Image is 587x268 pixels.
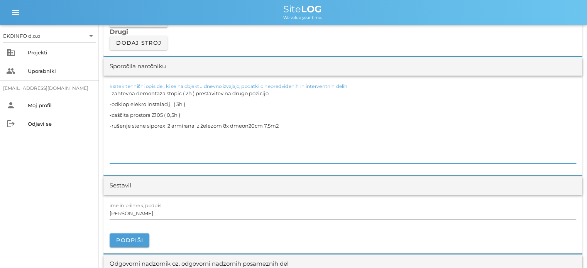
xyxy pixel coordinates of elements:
[28,102,93,108] div: Moj profil
[116,39,161,46] span: Dodaj stroj
[28,121,93,127] div: Odjavi se
[110,233,149,247] button: Podpiši
[28,68,93,74] div: Uporabniki
[110,202,161,208] label: ime in priimek, podpis
[116,237,143,244] span: Podpiši
[110,62,166,71] div: Sporočila naročniku
[6,48,15,57] i: business
[110,36,167,50] button: Dodaj stroj
[283,3,322,15] span: Site
[3,32,40,39] div: EKOINFO d.o.o
[6,66,15,76] i: people
[6,119,15,128] i: logout
[301,3,322,15] b: LOG
[28,49,93,56] div: Projekti
[110,27,576,36] h3: Drugi
[6,101,15,110] i: person
[110,83,348,89] label: kratek tehnični opis del, ki se na objektu dnevno izvajajo, podatki o nepredvidenih in interventn...
[548,231,587,268] div: Pripomoček za klepet
[110,181,131,190] div: Sestavil
[86,31,96,40] i: arrow_drop_down
[283,15,322,20] span: We value your time.
[548,231,587,268] iframe: Chat Widget
[11,8,20,17] i: menu
[3,30,96,42] div: EKOINFO d.o.o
